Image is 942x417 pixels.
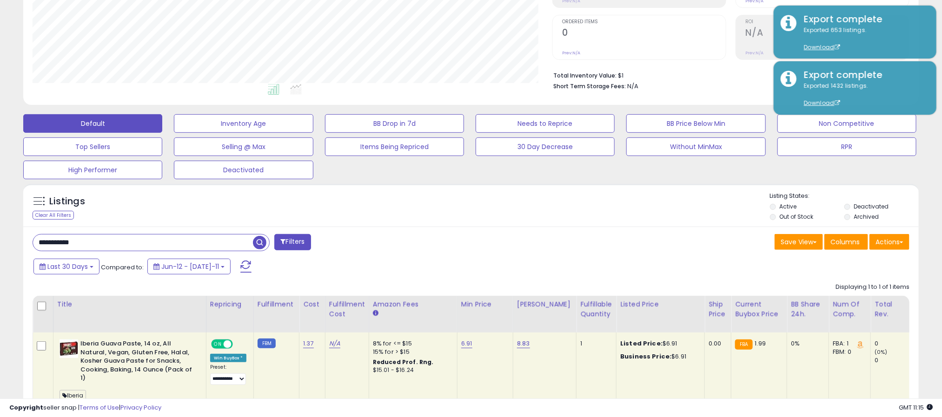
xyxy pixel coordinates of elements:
div: Current Buybox Price [735,300,783,319]
button: High Performer [23,161,162,179]
div: Export complete [797,68,929,82]
small: (0%) [875,348,888,356]
div: Export complete [797,13,929,26]
b: Short Term Storage Fees: [554,82,626,90]
div: Win BuyBox * [210,354,246,362]
div: 0 [875,339,912,348]
label: Deactivated [854,202,889,210]
div: FBA: 1 [833,339,863,348]
button: Actions [869,234,909,250]
button: Needs to Reprice [476,114,615,133]
button: 30 Day Decrease [476,137,615,156]
button: RPR [777,137,916,156]
div: Exported 1432 listings. [797,82,929,108]
div: [PERSON_NAME] [517,300,572,309]
small: Prev: N/A [746,50,764,56]
div: Num of Comp. [833,300,867,319]
b: Business Price: [620,352,671,361]
span: Ordered Items [563,20,726,25]
span: N/A [628,82,639,91]
div: Preset: [210,364,246,385]
a: 8.83 [517,339,530,348]
span: ROI [746,20,909,25]
button: Selling @ Max [174,137,313,156]
div: Clear All Filters [33,211,74,220]
a: N/A [329,339,340,348]
div: Total Rev. [875,300,909,319]
div: Repricing [210,300,250,309]
button: Columns [824,234,868,250]
strong: Copyright [9,403,43,412]
button: Save View [775,234,823,250]
div: Exported 653 listings. [797,26,929,52]
div: 0% [791,339,822,348]
div: 15% for > $15 [373,348,450,356]
div: seller snap | | [9,404,161,412]
div: 0.00 [709,339,724,348]
span: Jun-12 - [DATE]-11 [161,262,219,271]
div: $6.91 [620,352,697,361]
button: Non Competitive [777,114,916,133]
a: 1.37 [303,339,314,348]
div: Listed Price [620,300,701,309]
span: Compared to: [101,263,144,272]
label: Out of Stock [780,213,814,221]
div: Amazon Fees [373,300,453,309]
h2: N/A [746,27,909,40]
button: Without MinMax [626,137,765,156]
div: $6.91 [620,339,697,348]
button: Filters [274,234,311,250]
div: Fulfillment [258,300,295,309]
label: Archived [854,213,879,221]
span: Iberia [60,390,86,401]
img: 51IGRcFp40L._SL40_.jpg [60,339,78,358]
div: FBM: 0 [833,348,863,356]
span: ON [212,340,224,348]
h5: Listings [49,195,85,208]
button: Top Sellers [23,137,162,156]
div: Cost [303,300,321,309]
button: BB Price Below Min [626,114,765,133]
p: Listing States: [770,192,919,201]
label: Active [780,202,797,210]
div: $15.01 - $16.24 [373,366,450,374]
button: Inventory Age [174,114,313,133]
div: Fulfillment Cost [329,300,365,319]
a: Download [804,43,840,51]
button: Last 30 Days [33,259,100,274]
h2: 0 [563,27,726,40]
b: Listed Price: [620,339,663,348]
small: FBM [258,339,276,348]
small: Prev: N/A [563,50,581,56]
div: Min Price [461,300,509,309]
b: Iberia Guava Paste, 14 oz, All Natural, Vegan, Gluten Free, Halal, Kosher Guava Paste for Snacks,... [80,339,193,385]
span: 1.99 [755,339,766,348]
a: Terms of Use [80,403,119,412]
button: BB Drop in 7d [325,114,464,133]
button: Default [23,114,162,133]
span: OFF [232,340,246,348]
b: Reduced Prof. Rng. [373,358,434,366]
span: Last 30 Days [47,262,88,271]
div: BB Share 24h. [791,300,825,319]
a: Privacy Policy [120,403,161,412]
small: Amazon Fees. [373,309,378,318]
span: Columns [830,237,860,247]
a: 6.91 [461,339,472,348]
span: 2025-08-11 11:15 GMT [899,403,933,412]
button: Items Being Repriced [325,137,464,156]
b: Total Inventory Value: [554,72,617,79]
button: Deactivated [174,161,313,179]
button: Jun-12 - [DATE]-11 [147,259,231,274]
div: 1 [580,339,609,348]
a: Download [804,99,840,107]
div: 8% for <= $15 [373,339,450,348]
li: $1 [554,69,902,80]
div: 0 [875,356,912,365]
div: Ship Price [709,300,727,319]
div: Fulfillable Quantity [580,300,612,319]
div: Displaying 1 to 1 of 1 items [836,283,909,292]
small: FBA [735,339,752,350]
div: Title [57,300,202,309]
